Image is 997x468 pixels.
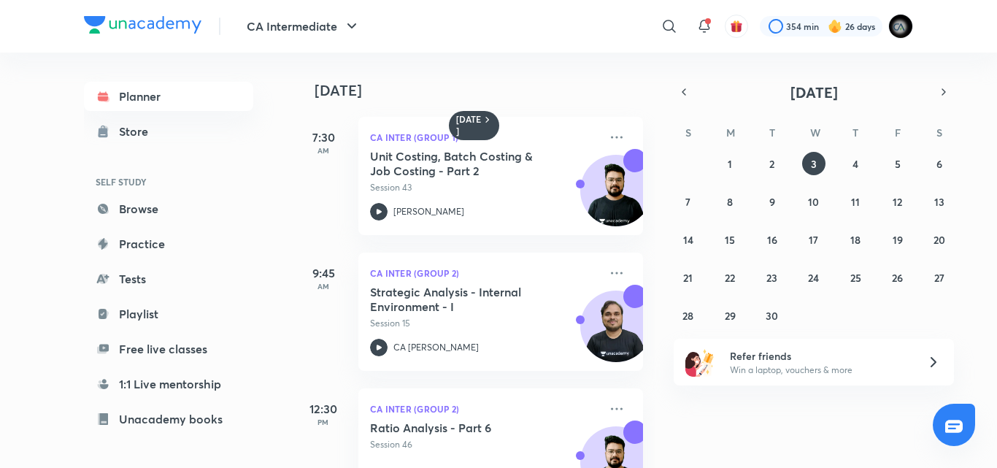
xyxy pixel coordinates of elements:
[934,195,944,209] abbr: September 13, 2025
[802,266,825,289] button: September 24, 2025
[844,266,867,289] button: September 25, 2025
[682,309,693,323] abbr: September 28, 2025
[802,152,825,175] button: September 3, 2025
[677,266,700,289] button: September 21, 2025
[370,317,599,330] p: Session 15
[677,190,700,213] button: September 7, 2025
[685,126,691,139] abbr: Sunday
[808,271,819,285] abbr: September 24, 2025
[844,190,867,213] button: September 11, 2025
[294,418,353,426] p: PM
[769,195,775,209] abbr: September 9, 2025
[895,157,901,171] abbr: September 5, 2025
[84,299,253,329] a: Playlist
[84,82,253,111] a: Planner
[766,309,778,323] abbr: September 30, 2025
[294,282,353,291] p: AM
[370,264,599,282] p: CA Inter (Group 2)
[84,194,253,223] a: Browse
[893,233,903,247] abbr: September 19, 2025
[718,228,742,251] button: September 15, 2025
[685,195,690,209] abbr: September 7, 2025
[851,195,860,209] abbr: September 11, 2025
[850,233,861,247] abbr: September 18, 2025
[370,128,599,146] p: CA Inter (Group 1)
[84,169,253,194] h6: SELF STUDY
[84,229,253,258] a: Practice
[934,271,944,285] abbr: September 27, 2025
[725,271,735,285] abbr: September 22, 2025
[730,20,743,33] img: avatar
[84,16,201,34] img: Company Logo
[581,299,651,369] img: Avatar
[936,157,942,171] abbr: September 6, 2025
[119,123,157,140] div: Store
[370,400,599,418] p: CA Inter (Group 2)
[852,126,858,139] abbr: Thursday
[934,233,945,247] abbr: September 20, 2025
[294,128,353,146] h5: 7:30
[928,228,951,251] button: September 20, 2025
[84,16,201,37] a: Company Logo
[761,190,784,213] button: September 9, 2025
[844,152,867,175] button: September 4, 2025
[886,190,909,213] button: September 12, 2025
[769,126,775,139] abbr: Tuesday
[677,304,700,327] button: September 28, 2025
[683,233,693,247] abbr: September 14, 2025
[850,271,861,285] abbr: September 25, 2025
[886,152,909,175] button: September 5, 2025
[828,19,842,34] img: streak
[315,82,658,99] h4: [DATE]
[393,205,464,218] p: [PERSON_NAME]
[809,233,818,247] abbr: September 17, 2025
[761,266,784,289] button: September 23, 2025
[808,195,819,209] abbr: September 10, 2025
[886,228,909,251] button: September 19, 2025
[852,157,858,171] abbr: September 4, 2025
[370,181,599,194] p: Session 43
[84,334,253,364] a: Free live classes
[725,15,748,38] button: avatar
[84,117,253,146] a: Store
[725,309,736,323] abbr: September 29, 2025
[370,149,552,178] h5: Unit Costing, Batch Costing & Job Costing - Part 2
[84,404,253,434] a: Unacademy books
[725,233,735,247] abbr: September 15, 2025
[727,195,733,209] abbr: September 8, 2025
[928,266,951,289] button: September 27, 2025
[294,264,353,282] h5: 9:45
[928,190,951,213] button: September 13, 2025
[893,195,902,209] abbr: September 12, 2025
[936,126,942,139] abbr: Saturday
[677,228,700,251] button: September 14, 2025
[238,12,369,41] button: CA Intermediate
[769,157,774,171] abbr: September 2, 2025
[761,228,784,251] button: September 16, 2025
[730,364,909,377] p: Win a laptop, vouchers & more
[895,126,901,139] abbr: Friday
[928,152,951,175] button: September 6, 2025
[683,271,693,285] abbr: September 21, 2025
[685,348,715,377] img: referral
[694,82,934,102] button: [DATE]
[761,304,784,327] button: September 30, 2025
[718,190,742,213] button: September 8, 2025
[802,228,825,251] button: September 17, 2025
[370,285,552,314] h5: Strategic Analysis - Internal Environment - I
[767,233,777,247] abbr: September 16, 2025
[84,369,253,399] a: 1:1 Live mentorship
[581,163,651,233] img: Avatar
[718,304,742,327] button: September 29, 2025
[790,83,838,102] span: [DATE]
[728,157,732,171] abbr: September 1, 2025
[393,341,479,354] p: CA [PERSON_NAME]
[888,14,913,39] img: poojita Agrawal
[456,114,482,137] h6: [DATE]
[892,271,903,285] abbr: September 26, 2025
[844,228,867,251] button: September 18, 2025
[370,421,552,435] h5: Ratio Analysis - Part 6
[726,126,735,139] abbr: Monday
[718,152,742,175] button: September 1, 2025
[886,266,909,289] button: September 26, 2025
